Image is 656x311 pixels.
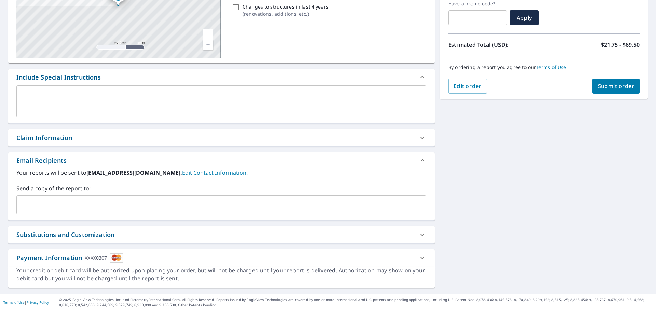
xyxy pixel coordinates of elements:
div: Payment InformationXXXX0307cardImage [8,249,435,267]
a: Current Level 17, Zoom Out [203,39,213,50]
a: Terms of Use [3,300,25,305]
div: Payment Information [16,253,123,263]
div: Claim Information [8,129,435,146]
label: Send a copy of the report to: [16,184,426,193]
div: Your credit or debit card will be authorized upon placing your order, but will not be charged unt... [16,267,426,282]
p: | [3,300,49,305]
b: [EMAIL_ADDRESS][DOMAIN_NAME]. [86,169,182,176]
div: Email Recipients [16,156,67,165]
p: Estimated Total (USD): [448,41,544,49]
p: © 2025 Eagle View Technologies, Inc. and Pictometry International Corp. All Rights Reserved. Repo... [59,297,653,308]
p: By ordering a report you agree to our [448,64,640,70]
div: XXXX0307 [85,253,107,263]
button: Submit order [592,79,640,94]
p: ( renovations, additions, etc. ) [243,10,328,17]
button: Edit order [448,79,487,94]
label: Your reports will be sent to [16,169,426,177]
div: Include Special Instructions [16,73,101,82]
a: Privacy Policy [27,300,49,305]
a: Terms of Use [536,64,566,70]
span: Apply [515,14,533,22]
p: Changes to structures in last 4 years [243,3,328,10]
p: $21.75 - $69.50 [601,41,640,49]
div: Substitutions and Customization [16,230,114,239]
div: Include Special Instructions [8,69,435,85]
div: Claim Information [16,133,72,142]
button: Apply [510,10,539,25]
span: Submit order [598,82,634,90]
div: Substitutions and Customization [8,226,435,243]
span: Edit order [454,82,481,90]
img: cardImage [110,253,123,263]
div: Email Recipients [8,152,435,169]
a: Current Level 17, Zoom In [203,29,213,39]
label: Have a promo code? [448,1,507,7]
a: EditContactInfo [182,169,248,176]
